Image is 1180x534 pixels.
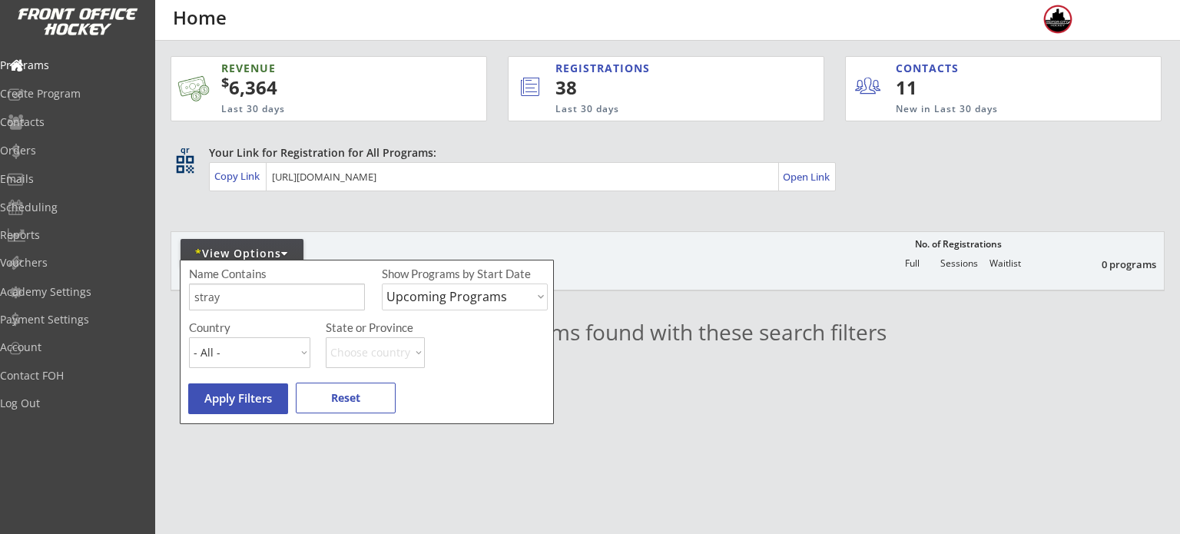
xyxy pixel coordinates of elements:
[889,258,935,269] div: Full
[221,61,413,76] div: REVENUE
[555,103,761,116] div: Last 30 days
[896,75,990,101] div: 11
[387,321,947,343] div: No programs found with these search filters
[189,322,310,333] div: Country
[910,239,1006,250] div: No. of Registrations
[982,258,1028,269] div: Waitlist
[221,75,438,101] div: 6,364
[175,145,194,155] div: qr
[209,145,1117,161] div: Your Link for Registration for All Programs:
[221,73,229,91] sup: $
[555,75,772,101] div: 38
[174,153,197,176] button: qr_code
[783,166,831,187] a: Open Link
[188,383,288,414] button: Apply Filters
[214,169,263,183] div: Copy Link
[783,171,831,184] div: Open Link
[326,322,545,333] div: State or Province
[896,61,966,76] div: CONTACTS
[555,61,753,76] div: REGISTRATIONS
[181,246,303,261] div: View Options
[221,103,413,116] div: Last 30 days
[382,268,545,280] div: Show Programs by Start Date
[936,258,982,269] div: Sessions
[896,103,1089,116] div: New in Last 30 days
[1076,257,1156,271] div: 0 programs
[296,383,396,413] button: Reset
[189,268,310,280] div: Name Contains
